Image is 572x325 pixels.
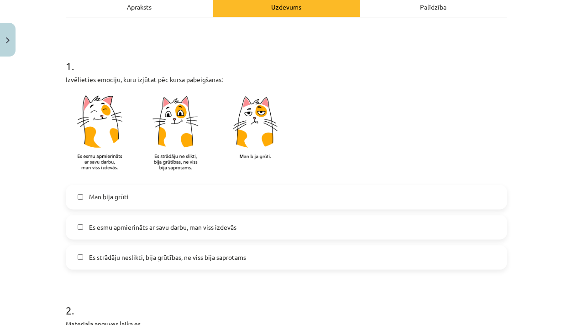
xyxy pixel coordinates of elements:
[78,254,84,260] input: Es strādāju neslikti, bija grūtības, ne viss bija saprotams
[66,75,507,84] p: Izvēlieties emociju, kuru izjūtat pēc kursa pabeigšanas:
[6,37,10,43] img: icon-close-lesson-0947bae3869378f0d4975bcd49f059093ad1ed9edebbc8119c70593378902aed.svg
[89,222,236,232] span: Es esmu apmierināts ar savu darbu, man viss izdevās
[89,192,128,201] span: Man bija grūti
[66,288,507,316] h1: 2 .
[78,194,84,200] input: Man bija grūti
[66,44,507,72] h1: 1 .
[89,252,246,262] span: Es strādāju neslikti, bija grūtības, ne viss bija saprotams
[78,224,84,230] input: Es esmu apmierināts ar savu darbu, man viss izdevās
